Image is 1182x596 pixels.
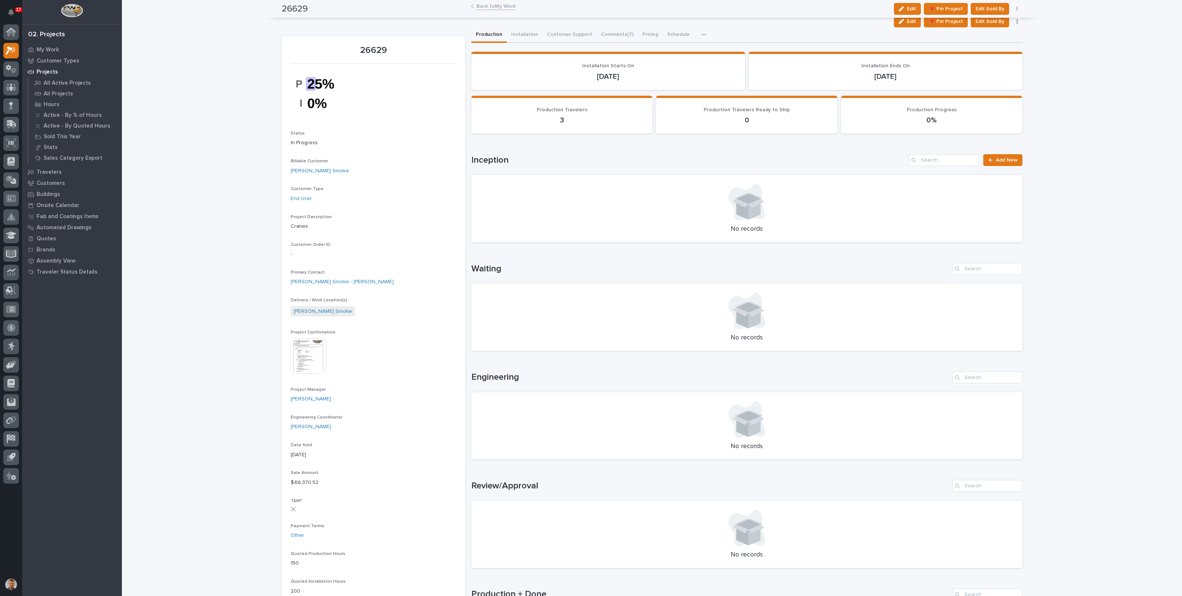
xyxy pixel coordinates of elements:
a: Sold This Year [28,131,122,142]
a: [PERSON_NAME] Smoke [294,308,352,315]
p: $ 66,370.52 [291,479,457,487]
p: [DATE] [758,72,1014,81]
span: Engineering Coordinator [291,415,342,420]
span: Production Travelers Ready to Ship [704,107,790,112]
p: [DATE] [291,451,457,459]
a: Sales Category Export [28,153,122,163]
p: Stats [44,144,58,151]
p: My Work [37,47,59,53]
p: In Progress [291,139,457,147]
p: Customers [37,180,65,187]
p: 3 [480,116,644,125]
button: Schedule [663,27,694,43]
p: Cranes [291,223,457,230]
p: Active - By Quoted Hours [44,123,110,129]
h1: Review/Approval [471,481,949,491]
p: No records [480,334,1014,342]
p: 150 [291,559,457,567]
p: Customer Types [37,58,79,64]
p: Sold This Year [44,133,81,140]
span: Production Travelers [537,107,587,112]
a: Other [291,532,304,539]
p: [DATE] [480,72,736,81]
p: No records [480,551,1014,559]
a: Add New [983,154,1022,166]
span: Installation Starts On [582,63,634,68]
p: Fab and Coatings Items [37,213,99,220]
span: T&M? [291,499,302,503]
button: Edit [894,16,921,27]
span: Add New [996,158,1018,163]
span: Edit [907,18,916,25]
p: Quotes [37,236,56,242]
img: KLBNY9btUeTGekiY6_ESCXPC9mSP0RJAeuM4n_gwsI8 [291,68,346,119]
h1: Waiting [471,264,949,274]
a: Stats [28,142,122,152]
p: Traveler Status Details [37,269,98,275]
p: No records [480,443,1014,451]
span: Project Description [291,215,332,219]
p: Brands [37,247,55,253]
a: Onsite Calendar [22,200,122,211]
a: Travelers [22,166,122,177]
p: Onsite Calendar [37,202,79,209]
input: Search [952,480,1022,492]
p: Hours [44,101,59,108]
span: Primary Contact [291,270,325,275]
p: Assembly View [37,258,75,264]
a: Active - By Quoted Hours [28,121,122,131]
input: Search [952,263,1022,275]
a: [PERSON_NAME] [291,395,331,403]
p: Automated Drawings [37,224,92,231]
span: Production Progress [907,107,957,112]
input: Search [909,154,979,166]
a: Automated Drawings [22,222,122,233]
a: Active - By % of Hours [28,110,122,120]
div: Search [952,372,1022,383]
p: 0 [665,116,829,125]
a: Quotes [22,233,122,244]
span: Billable Customer [291,159,328,163]
span: 📌 Pin Project [929,17,963,26]
img: Workspace Logo [61,4,83,17]
a: All Active Projects [28,78,122,88]
button: Notifications [3,4,19,20]
a: Customer Types [22,55,122,66]
a: Customers [22,177,122,189]
a: End User [291,195,312,203]
span: Payment Terms [291,524,324,528]
button: Edit Sold By [971,16,1009,27]
span: Edit Sold By [976,17,1004,26]
a: Buildings [22,189,122,200]
p: Sales Category Export [44,155,102,162]
span: Status [291,131,305,136]
span: Quoted Production Hours [291,552,345,556]
a: My Work [22,44,122,55]
p: 17 [16,7,21,12]
p: All Projects [44,91,73,97]
span: Customer Order ID [291,243,331,247]
a: Brands [22,244,122,255]
div: Notifications17 [9,9,19,21]
a: Fab and Coatings Items [22,211,122,222]
a: Back toMy Work [476,1,516,10]
p: Active - By % of Hours [44,112,102,119]
span: Customer Type [291,187,324,191]
span: Project Manager [291,387,326,392]
span: Installation Ends On [861,63,910,68]
a: [PERSON_NAME] [291,423,331,431]
p: 200 [291,587,457,595]
p: Travelers [37,169,62,176]
h1: Engineering [471,372,949,383]
p: 0% [850,116,1014,125]
span: Date Sold [291,443,312,447]
a: [PERSON_NAME] Smoke [291,167,349,175]
p: Projects [37,69,58,75]
a: Hours [28,99,122,109]
p: No records [480,225,1014,233]
button: users-avatar [3,577,19,592]
span: Delivery / Work Location(s) [291,298,347,302]
span: Sale Amount [291,471,318,475]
